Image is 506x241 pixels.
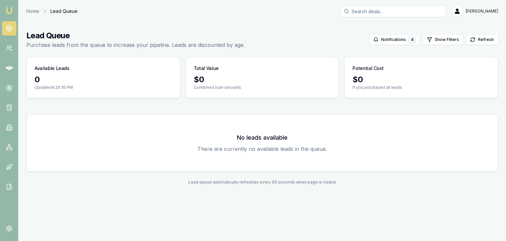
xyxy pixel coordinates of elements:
[352,74,490,85] div: $ 0
[408,36,416,43] div: 4
[194,65,219,72] h3: Total Value
[50,8,77,15] span: Lead Queue
[352,65,383,72] h3: Potential Cost
[423,34,463,45] button: Show Filters
[194,74,331,85] div: $ 0
[35,74,172,85] div: 0
[26,8,77,15] nav: breadcrumb
[35,85,172,90] p: Updated 4:29:16 PM
[341,5,446,17] input: Search deals
[35,65,70,72] h3: Available Leads
[352,85,490,90] p: If you purchased all leads
[26,180,498,185] div: Lead queue automatically refreshes every 60 seconds when page is visible
[369,34,420,45] button: Notifications4
[35,133,490,142] h3: No leads available
[35,145,490,153] p: There are currently no available leads in the queue.
[26,30,245,41] h1: Lead Queue
[466,34,498,45] button: Refresh
[194,85,331,90] p: Combined loan amounts
[466,9,498,14] span: [PERSON_NAME]
[5,7,13,15] img: emu-icon-u.png
[26,8,39,15] a: Home
[26,41,245,49] p: Purchase leads from the queue to increase your pipeline. Leads are discounted by age.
